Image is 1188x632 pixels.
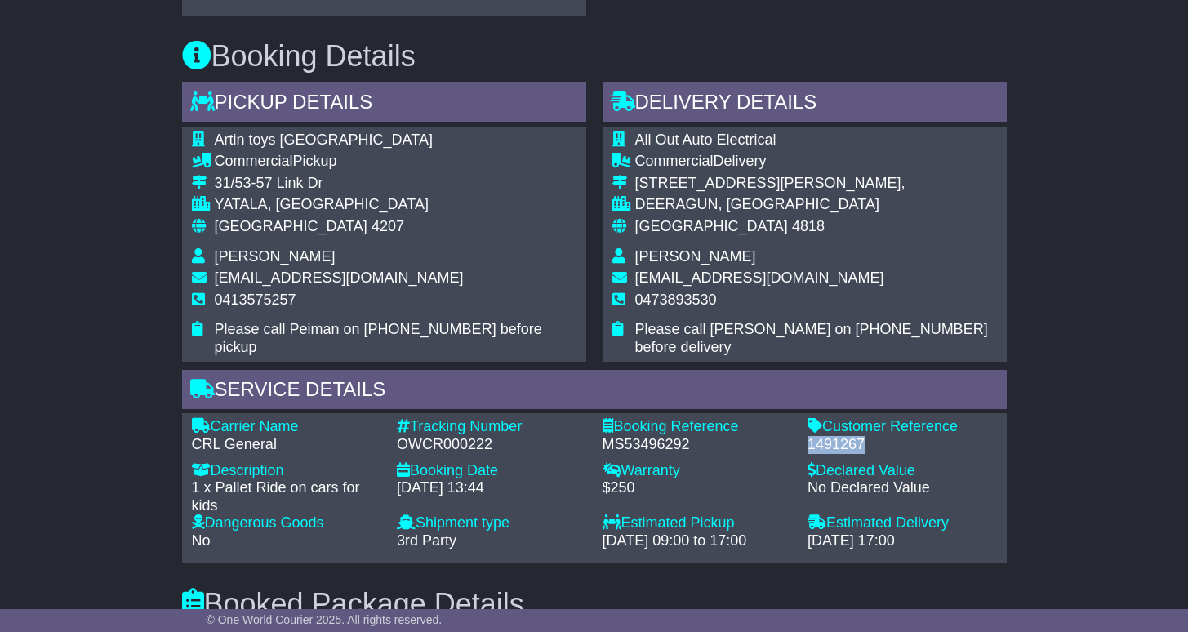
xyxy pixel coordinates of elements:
[603,514,792,532] div: Estimated Pickup
[635,153,714,169] span: Commercial
[215,248,336,265] span: [PERSON_NAME]
[215,131,433,148] span: Artin toys [GEOGRAPHIC_DATA]
[192,418,381,436] div: Carrier Name
[792,218,825,234] span: 4818
[397,514,586,532] div: Shipment type
[397,436,586,454] div: OWCR000222
[397,479,586,497] div: [DATE] 13:44
[215,218,367,234] span: [GEOGRAPHIC_DATA]
[603,532,792,550] div: [DATE] 09:00 to 17:00
[603,479,792,497] div: $250
[635,153,997,171] div: Delivery
[215,321,542,355] span: Please call Peiman on [PHONE_NUMBER] before pickup
[635,218,788,234] span: [GEOGRAPHIC_DATA]
[215,153,293,169] span: Commercial
[215,292,296,308] span: 0413575257
[182,588,1007,621] h3: Booked Package Details
[215,153,576,171] div: Pickup
[635,131,776,148] span: All Out Auto Electrical
[635,321,988,355] span: Please call [PERSON_NAME] on [PHONE_NUMBER] before delivery
[635,248,756,265] span: [PERSON_NAME]
[372,218,404,234] span: 4207
[215,269,464,286] span: [EMAIL_ADDRESS][DOMAIN_NAME]
[808,436,997,454] div: 1491267
[635,292,717,308] span: 0473893530
[808,418,997,436] div: Customer Reference
[182,82,586,127] div: Pickup Details
[192,479,381,514] div: 1 x Pallet Ride on cars for kids
[182,40,1007,73] h3: Booking Details
[635,196,997,214] div: DEERAGUN, [GEOGRAPHIC_DATA]
[192,462,381,480] div: Description
[603,462,792,480] div: Warranty
[635,269,884,286] span: [EMAIL_ADDRESS][DOMAIN_NAME]
[603,82,1007,127] div: Delivery Details
[207,613,443,626] span: © One World Courier 2025. All rights reserved.
[192,532,211,549] span: No
[603,436,792,454] div: MS53496292
[215,196,576,214] div: YATALA, [GEOGRAPHIC_DATA]
[397,462,586,480] div: Booking Date
[808,532,997,550] div: [DATE] 17:00
[192,514,381,532] div: Dangerous Goods
[182,370,1007,414] div: Service Details
[397,418,586,436] div: Tracking Number
[808,462,997,480] div: Declared Value
[808,479,997,497] div: No Declared Value
[603,418,792,436] div: Booking Reference
[808,514,997,532] div: Estimated Delivery
[635,175,997,193] div: [STREET_ADDRESS][PERSON_NAME],
[397,532,456,549] span: 3rd Party
[215,175,576,193] div: 31/53-57 Link Dr
[192,436,381,454] div: CRL General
